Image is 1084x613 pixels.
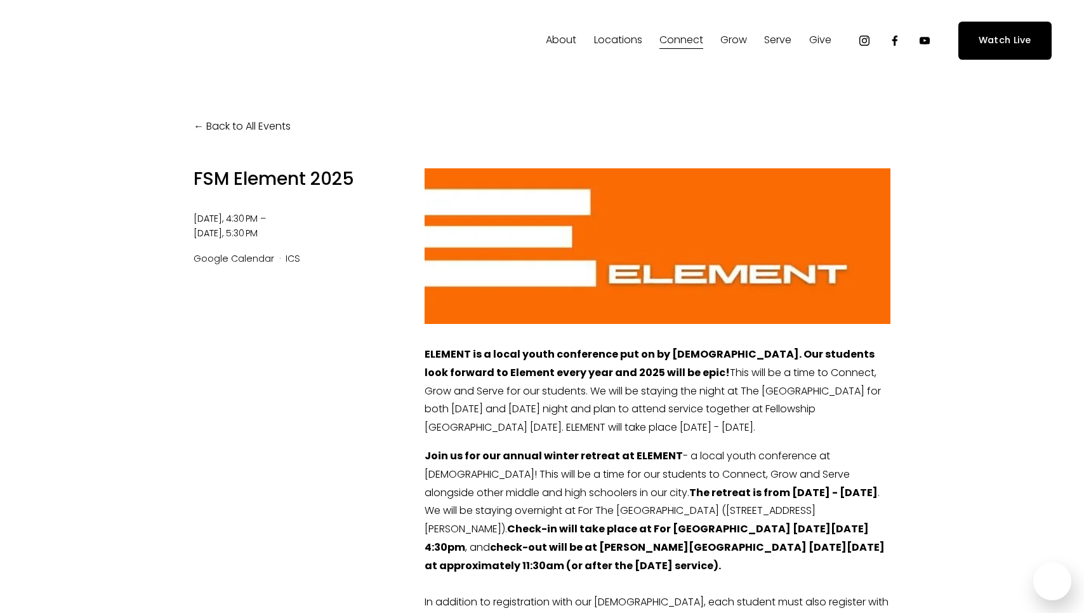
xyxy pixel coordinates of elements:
a: Google Calendar [194,252,274,265]
a: folder dropdown [720,30,747,51]
strong: ELEMENT is a local youth conference put on by [DEMOGRAPHIC_DATA]. Our students look forward to El... [425,347,876,380]
span: About [546,31,576,50]
strong: check-out will be at [PERSON_NAME][GEOGRAPHIC_DATA] [DATE][DATE] at approximately 11:30am (or aft... [425,540,887,573]
a: Back to All Events [194,118,291,136]
a: folder dropdown [659,30,703,51]
h1: FSM Element 2025 [194,168,402,190]
a: Watch Live [958,22,1052,59]
span: Give [809,31,831,50]
a: Facebook [889,34,901,47]
img: Fellowship Memphis [32,28,209,53]
span: Serve [764,31,791,50]
time: 4:30 PM [226,212,258,225]
time: 5:30 PM [226,227,258,239]
a: Instagram [858,34,871,47]
span: Connect [659,31,703,50]
time: [DATE] [194,227,226,239]
a: folder dropdown [546,30,576,51]
span: Grow [720,31,747,50]
p: This will be a time to Connect, Grow and Serve for our students. We will be staying the night at ... [425,346,890,437]
time: [DATE] [194,212,226,225]
strong: The retreat is from [DATE] - [DATE] [689,485,878,500]
span: Locations [594,31,642,50]
a: YouTube [918,34,931,47]
a: folder dropdown [594,30,642,51]
a: ICS [286,252,300,265]
a: folder dropdown [809,30,831,51]
strong: Check-in will take place at For [GEOGRAPHIC_DATA] [DATE][DATE] 4:30pm [425,522,871,555]
strong: Join us for our annual winter retreat at ELEMENT [425,448,683,463]
a: folder dropdown [764,30,791,51]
